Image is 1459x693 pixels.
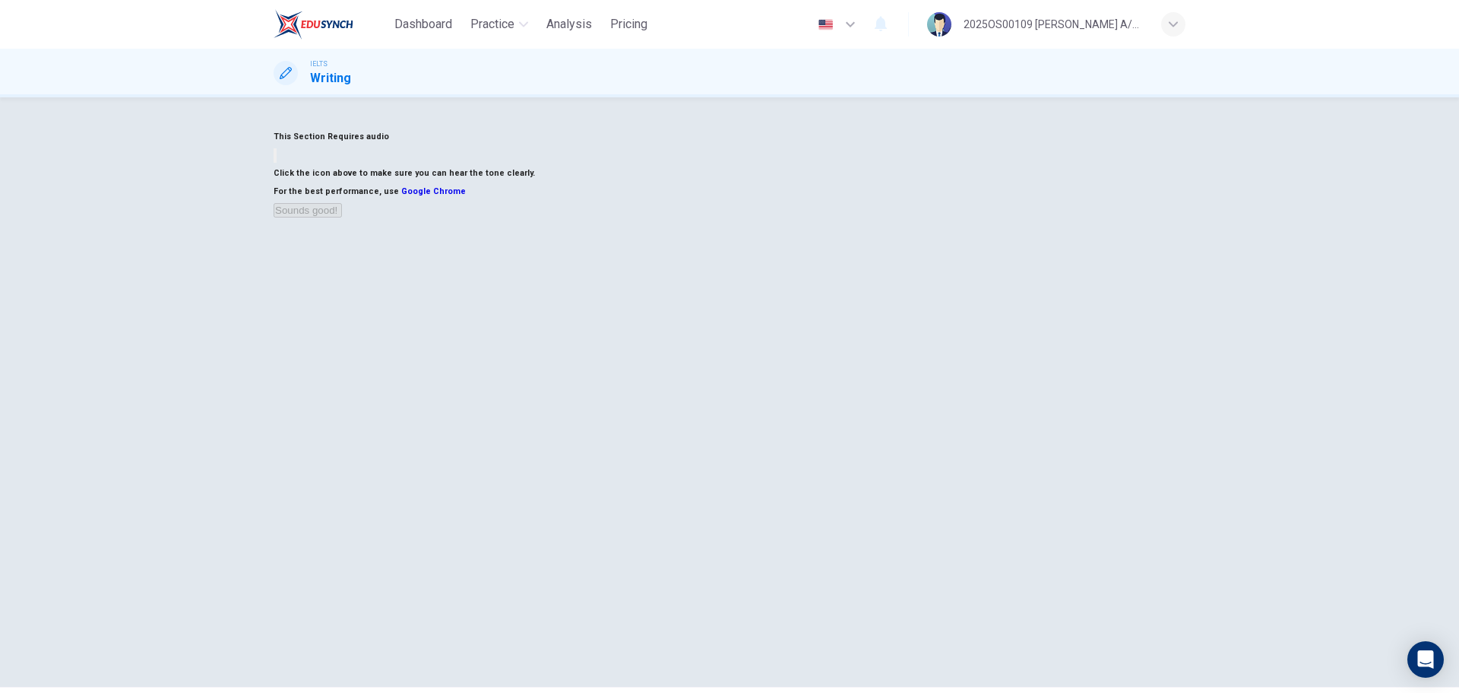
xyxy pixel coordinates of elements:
img: en [816,19,835,30]
button: Sounds good! [274,203,342,218]
button: Dashboard [388,11,458,38]
button: Analysis [540,11,598,38]
h6: Click the icon above to make sure you can hear the tone clearly. [274,164,1185,183]
button: Practice [464,11,534,38]
img: Profile picture [927,12,951,37]
img: EduSynch logo [274,9,353,40]
a: Google Chrome [401,186,466,196]
h6: This Section Requires audio [274,128,1185,146]
h6: For the best performance, use [274,183,1185,201]
a: EduSynch logo [274,9,388,40]
div: 2025OS00109 [PERSON_NAME] A/P SWATHESAM [964,15,1143,33]
span: Dashboard [394,15,452,33]
span: Analysis [546,15,592,33]
button: Pricing [604,11,654,38]
div: Open Intercom Messenger [1407,641,1444,678]
span: IELTS [310,59,328,69]
span: Pricing [610,15,647,33]
h1: Writing [310,69,351,87]
span: Practice [470,15,514,33]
